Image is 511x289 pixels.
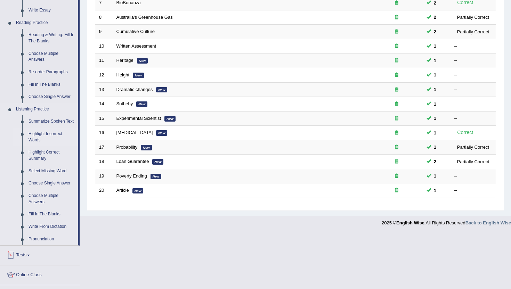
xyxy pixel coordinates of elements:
a: Article [116,188,129,193]
em: New [132,188,144,194]
div: Exam occurring question [374,101,419,107]
div: – [454,86,492,93]
div: Exam occurring question [374,173,419,180]
a: Heritage [116,58,133,63]
a: Cumulative Culture [116,29,155,34]
strong: English Wise. [396,220,425,225]
div: Exam occurring question [374,28,419,35]
div: Exam occurring question [374,14,419,21]
em: New [164,116,176,122]
a: Reading & Writing: Fill In The Blanks [25,29,78,47]
div: Exam occurring question [374,144,419,151]
td: 19 [95,169,113,183]
span: You can still take this question [431,143,439,151]
a: Fill In The Blanks [25,208,78,221]
div: Exam occurring question [374,43,419,50]
span: You can still take this question [431,14,439,21]
a: Australia's Greenhouse Gas [116,15,173,20]
em: New [156,130,167,136]
em: New [152,159,163,165]
a: Select Missing Word [25,165,78,177]
a: Probability [116,144,138,150]
a: Choose Single Answer [25,91,78,103]
a: Sotheby [116,101,133,106]
a: Loan Guarantee [116,159,149,164]
div: – [454,187,492,194]
td: 17 [95,140,113,155]
td: 10 [95,39,113,53]
a: Listening Practice [13,103,78,116]
a: Choose Multiple Answers [25,190,78,208]
span: You can still take this question [431,57,439,64]
a: Highlight Incorrect Words [25,128,78,146]
a: Write From Dictation [25,221,78,233]
a: Poverty Ending [116,173,147,179]
div: Exam occurring question [374,130,419,136]
td: 15 [95,111,113,126]
td: 16 [95,126,113,140]
em: New [151,174,162,179]
a: Choose Single Answer [25,177,78,190]
div: Exam occurring question [374,158,419,165]
td: 18 [95,155,113,169]
em: New [137,58,148,64]
div: Exam occurring question [374,187,419,194]
div: Exam occurring question [374,86,419,93]
div: 2025 © All Rights Reserved [382,216,511,226]
a: Pronunciation [25,233,78,246]
em: New [136,101,147,107]
a: Tests [0,246,80,263]
td: 20 [95,183,113,198]
a: Write Essay [25,4,78,17]
a: Written Assessment [116,43,156,49]
td: 13 [95,82,113,97]
div: – [454,57,492,64]
span: You can still take this question [431,86,439,93]
span: You can still take this question [431,42,439,50]
a: [MEDICAL_DATA] [116,130,153,135]
div: – [454,72,492,79]
div: Partially Correct [454,14,492,21]
em: New [141,145,152,150]
td: 8 [95,10,113,25]
span: You can still take this question [431,100,439,108]
a: Reading Practice [13,17,78,29]
div: Partially Correct [454,158,492,165]
span: You can still take this question [431,71,439,79]
td: 11 [95,53,113,68]
span: You can still take this question [431,115,439,122]
a: Fill In The Blanks [25,79,78,91]
a: Experimental Scientist [116,116,161,121]
span: You can still take this question [431,28,439,35]
div: – [454,43,492,50]
em: New [156,87,167,93]
a: Height [116,72,130,77]
a: Dramatic changes [116,87,153,92]
td: 14 [95,97,113,112]
span: You can still take this question [431,158,439,165]
td: 9 [95,25,113,39]
div: Partially Correct [454,143,492,151]
div: – [454,101,492,107]
td: 12 [95,68,113,82]
em: New [133,73,144,78]
div: Partially Correct [454,28,492,35]
div: Exam occurring question [374,57,419,64]
a: Back to English Wise [465,220,511,225]
a: Summarize Spoken Text [25,115,78,128]
a: Re-order Paragraphs [25,66,78,79]
div: Correct [454,129,476,137]
a: Online Class [0,265,80,283]
span: You can still take this question [431,129,439,137]
div: Exam occurring question [374,115,419,122]
span: You can still take this question [431,187,439,194]
div: – [454,173,492,180]
div: – [454,115,492,122]
span: You can still take this question [431,172,439,180]
a: Choose Multiple Answers [25,48,78,66]
a: Highlight Correct Summary [25,146,78,165]
div: Exam occurring question [374,72,419,79]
